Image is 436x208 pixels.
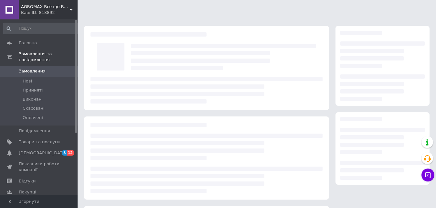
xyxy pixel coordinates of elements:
span: Головна [19,40,37,46]
span: Відгуки [19,178,36,184]
span: Покупці [19,189,36,195]
span: Виконані [23,96,43,102]
button: Чат з покупцем [421,169,434,181]
span: Повідомлення [19,128,50,134]
span: Замовлення та повідомлення [19,51,78,63]
span: Оплачені [23,115,43,121]
span: 8 [62,150,67,156]
input: Пошук [3,23,80,34]
span: Товари та послуги [19,139,60,145]
span: Замовлення [19,68,46,74]
span: 12 [67,150,74,156]
span: Прийняті [23,87,43,93]
span: [DEMOGRAPHIC_DATA] [19,150,67,156]
span: AGROMAX Все що Вам потрібно!!! [21,4,69,10]
span: Скасовані [23,105,45,111]
span: Нові [23,78,32,84]
span: Показники роботи компанії [19,161,60,173]
div: Ваш ID: 818892 [21,10,78,16]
